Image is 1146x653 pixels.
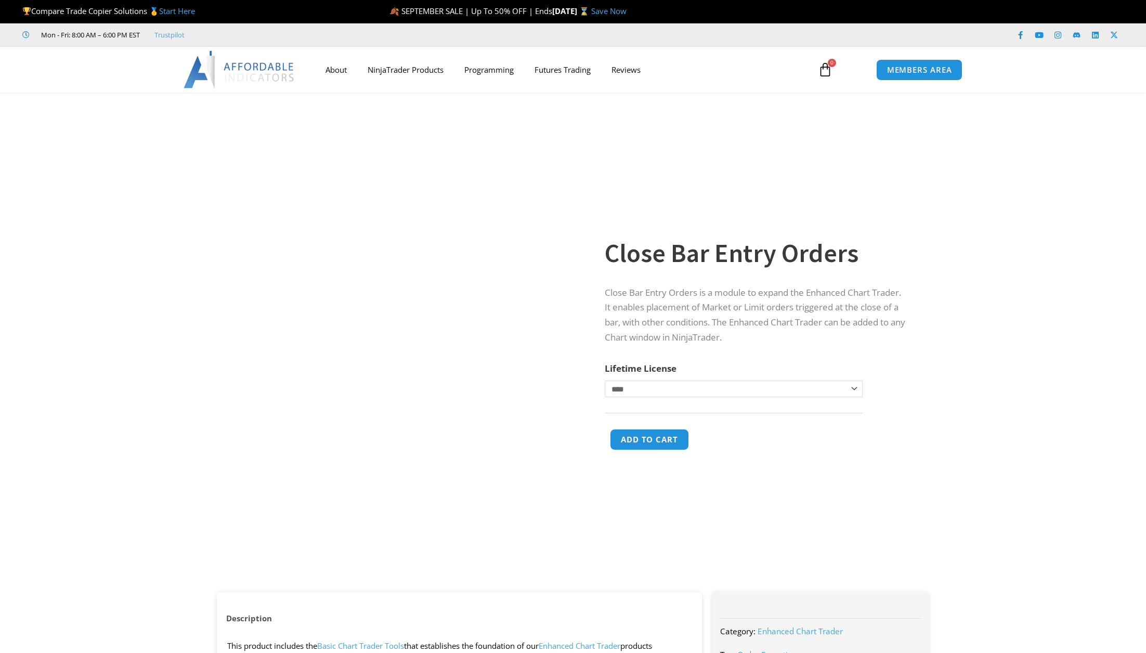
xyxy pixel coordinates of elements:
a: MEMBERS AREA [876,59,963,81]
a: Programming [454,58,524,82]
a: Trustpilot [154,29,185,41]
a: Reviews [601,58,651,82]
img: LogoAI | Affordable Indicators – NinjaTrader [184,51,295,88]
label: Lifetime License [605,362,676,374]
nav: Menu [315,58,806,82]
a: Enhanced Chart Trader [539,641,620,651]
span: Compare Trade Copier Solutions 🥇 [22,6,195,16]
a: Basic Chart Trader Tools [317,641,404,651]
button: Add to cart [610,429,689,450]
img: 🏆 [23,7,31,15]
span: Mon - Fri: 8:00 AM – 6:00 PM EST [38,29,140,41]
span: MEMBERS AREA [887,66,952,74]
a: Save Now [591,6,627,16]
p: Close Bar Entry Orders is a module to expand the Enhanced Chart Trader. It enables placement of M... [605,285,908,346]
h1: Close Bar Entry Orders [605,235,908,271]
a: Description [217,608,281,629]
strong: [DATE] ⌛ [552,6,591,16]
span: Category: [720,626,756,636]
a: 0 [802,55,848,85]
a: Start Here [159,6,195,16]
a: Futures Trading [524,58,601,82]
a: Enhanced Chart Trader [758,626,843,636]
a: NinjaTrader Products [357,58,454,82]
span: 🍂 SEPTEMBER SALE | Up To 50% OFF | Ends [389,6,552,16]
a: About [315,58,357,82]
span: 0 [828,59,836,67]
